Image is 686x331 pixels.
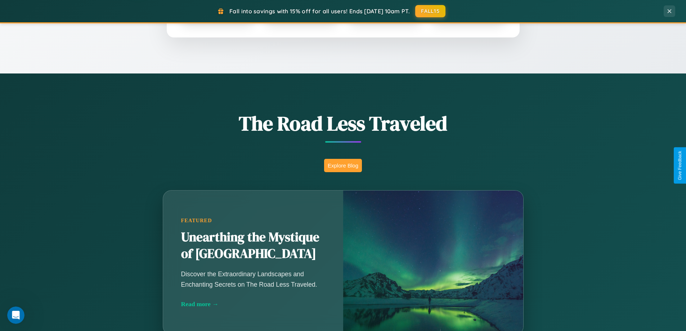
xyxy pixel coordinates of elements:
span: Fall into savings with 15% off for all users! Ends [DATE] 10am PT. [229,8,410,15]
iframe: Intercom live chat [7,307,24,324]
div: Give Feedback [677,151,682,180]
h1: The Road Less Traveled [127,109,559,137]
div: Read more → [181,300,325,308]
h2: Unearthing the Mystique of [GEOGRAPHIC_DATA] [181,229,325,262]
button: Explore Blog [324,159,362,172]
button: FALL15 [415,5,445,17]
p: Discover the Extraordinary Landscapes and Enchanting Secrets on The Road Less Traveled. [181,269,325,289]
div: Featured [181,218,325,224]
